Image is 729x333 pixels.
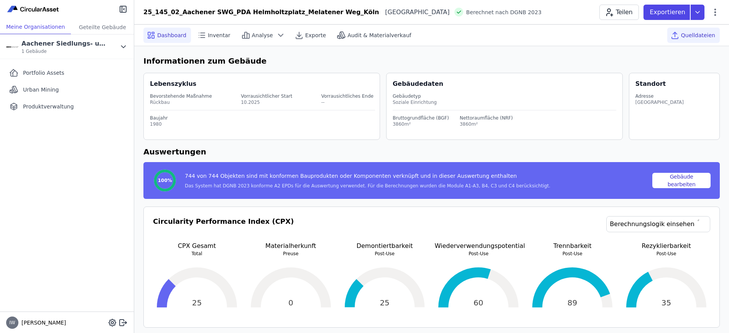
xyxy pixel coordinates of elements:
p: Post-Use [622,251,710,257]
h6: Informationen zum Gebäude [143,55,720,67]
div: -- [321,99,374,105]
div: Bruttogrundfläche (BGF) [393,115,449,121]
p: Trennbarkeit [528,241,616,251]
p: Post-Use [528,251,616,257]
p: Exportieren [650,8,687,17]
div: 744 von 744 Objekten sind mit konformen Bauprodukten oder Komponenten verknüpft und in dieser Aus... [185,172,550,183]
div: Soziale Einrichtung [393,99,616,105]
span: Quelldateien [681,31,715,39]
p: Wiederverwendungspotential [434,241,522,251]
span: 100% [158,177,172,184]
span: Portfolio Assets [23,69,64,77]
div: Das System hat DGNB 2023 konforme A2 EPDs für die Auswertung verwendet. Für die Berechnungen wurd... [185,183,550,189]
span: Inventar [208,31,230,39]
div: Bevorstehende Maßnahme [150,93,212,99]
div: Aachener Siedlungs- und Wohnungsgesellschaft mbH [21,39,110,48]
div: Geteilte Gebäude [71,20,134,34]
a: Berechnungslogik einsehen [606,216,710,232]
div: Vorrausichtlicher Start [241,93,292,99]
span: Produktverwaltung [23,103,74,110]
p: Demontiertbarkeit [341,241,429,251]
div: Nettoraumfläche (NRF) [460,115,513,121]
span: Berechnet nach DGNB 2023 [466,8,542,16]
div: Lebenszyklus [150,79,196,89]
p: Materialherkunft [247,241,335,251]
p: Post-Use [434,251,522,257]
div: 10.2025 [241,99,292,105]
div: Vorrausichtliches Ende [321,93,374,99]
p: Post-Use [341,251,429,257]
div: 3860m² [460,121,513,127]
p: Total [153,251,241,257]
div: Gebäudetyp [393,93,616,99]
img: Concular [6,5,61,14]
h3: Circularity Performance Index (CPX) [153,216,294,241]
span: Audit & Materialverkauf [347,31,411,39]
div: 25_145_02_Aachener SWG_PDA Helmholtzplatz_Melatener Weg_Köln [143,8,379,17]
span: Analyse [252,31,273,39]
button: Gebäude bearbeiten [652,173,711,188]
p: CPX Gesamt [153,241,241,251]
span: [PERSON_NAME] [18,319,66,326]
div: 1980 [150,121,375,127]
div: [GEOGRAPHIC_DATA] [379,8,449,17]
span: Exporte [305,31,326,39]
div: [GEOGRAPHIC_DATA] [635,99,684,105]
span: Urban Mining [23,86,59,94]
h6: Auswertungen [143,146,720,157]
div: Adresse [635,93,684,99]
div: Baujahr [150,115,375,121]
span: Dashboard [157,31,186,39]
p: Preuse [247,251,335,257]
button: Teilen [599,5,639,20]
span: IW [9,320,15,325]
span: 1 Gebäude [21,48,110,54]
div: Gebäudedaten [393,79,622,89]
div: 3860m² [393,121,449,127]
div: Standort [635,79,666,89]
div: Rückbau [150,99,212,105]
p: Rezyklierbarkeit [622,241,710,251]
img: Aachener Siedlungs- und Wohnungsgesellschaft mbH [6,41,18,53]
